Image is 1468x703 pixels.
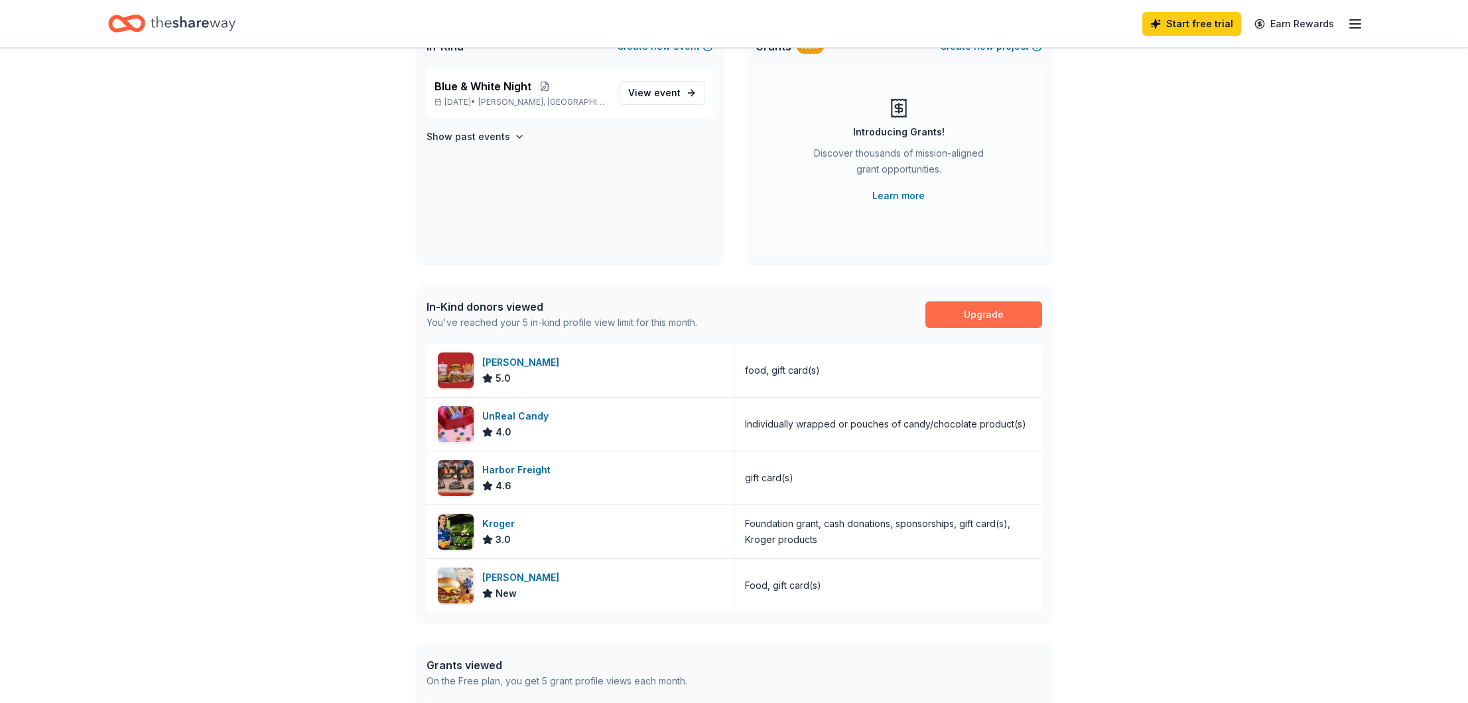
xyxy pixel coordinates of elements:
[853,124,945,140] div: Introducing Grants!
[427,299,697,315] div: In-Kind donors viewed
[496,370,511,386] span: 5.0
[427,657,687,673] div: Grants viewed
[427,129,510,145] h4: Show past events
[745,516,1032,548] div: Foundation grant, cash donations, sponsorships, gift card(s), Kroger products
[427,129,525,145] button: Show past events
[108,8,235,39] a: Home
[482,570,565,586] div: [PERSON_NAME]
[496,586,517,601] span: New
[809,145,989,183] div: Discover thousands of mission-aligned grant opportunities.
[438,352,474,388] img: Image for Portillo's
[482,354,565,370] div: [PERSON_NAME]
[496,532,511,548] span: 3.0
[482,408,554,424] div: UnReal Candy
[925,301,1042,328] a: Upgrade
[427,315,697,331] div: You've reached your 5 in-kind profile view limit for this month.
[654,87,681,98] span: event
[1246,12,1342,36] a: Earn Rewards
[478,97,608,108] span: [PERSON_NAME], [GEOGRAPHIC_DATA]
[620,81,705,105] a: View event
[745,362,820,378] div: food, gift card(s)
[1142,12,1241,36] a: Start free trial
[872,188,925,204] a: Learn more
[745,416,1026,432] div: Individually wrapped or pouches of candy/chocolate product(s)
[482,516,520,532] div: Kroger
[745,470,793,486] div: gift card(s)
[434,78,531,94] span: Blue & White Night
[628,85,681,101] span: View
[496,424,511,440] span: 4.0
[745,578,821,593] div: Food, gift card(s)
[434,97,609,108] p: [DATE] •
[438,514,474,550] img: Image for Kroger
[496,478,511,494] span: 4.6
[482,462,556,478] div: Harbor Freight
[438,406,474,442] img: Image for UnReal Candy
[438,460,474,496] img: Image for Harbor Freight
[438,568,474,603] img: Image for Culver's
[427,673,687,689] div: On the Free plan, you get 5 grant profile views each month.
